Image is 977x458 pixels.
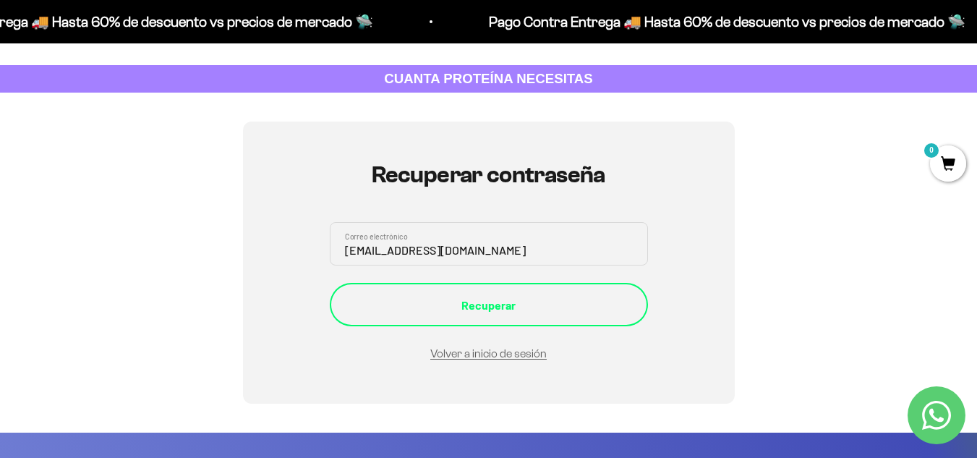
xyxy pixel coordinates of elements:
p: Pago Contra Entrega 🚚 Hasta 60% de descuento vs precios de mercado 🛸 [487,10,963,33]
h1: Recuperar contraseña [330,162,648,187]
a: 0 [930,157,966,173]
strong: CUANTA PROTEÍNA NECESITAS [384,71,593,86]
div: Recuperar [359,296,619,315]
a: Volver a inicio de sesión [430,347,547,360]
button: Recuperar [330,283,648,326]
mark: 0 [923,142,940,159]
